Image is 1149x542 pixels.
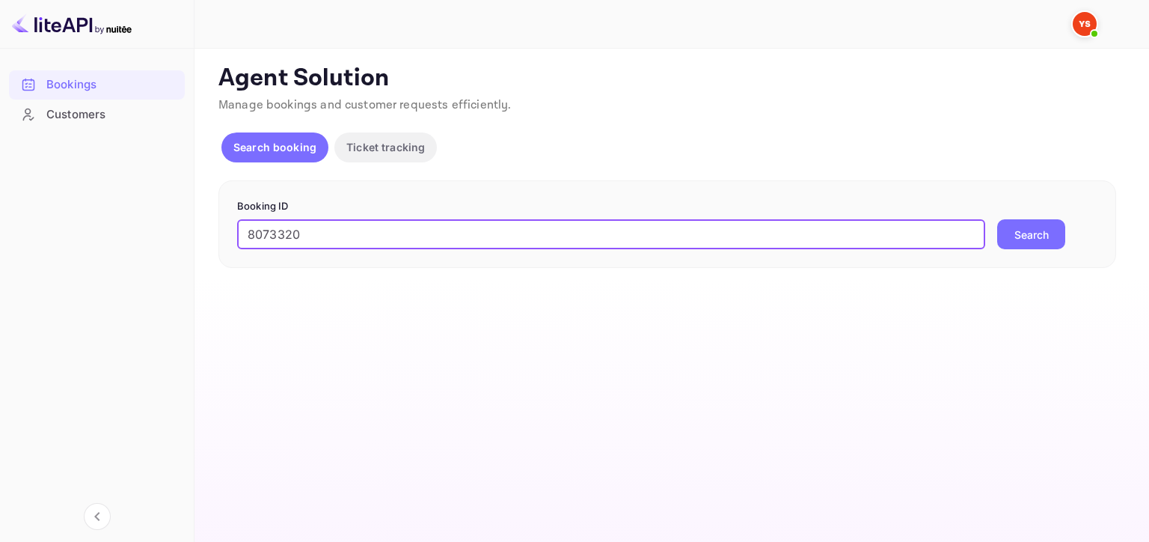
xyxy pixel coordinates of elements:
[46,106,177,124] div: Customers
[9,70,185,100] div: Bookings
[218,97,512,113] span: Manage bookings and customer requests efficiently.
[12,12,132,36] img: LiteAPI logo
[84,503,111,530] button: Collapse navigation
[233,139,316,155] p: Search booking
[46,76,177,94] div: Bookings
[9,70,185,98] a: Bookings
[997,219,1065,249] button: Search
[237,219,985,249] input: Enter Booking ID (e.g., 63782194)
[237,199,1097,214] p: Booking ID
[218,64,1122,94] p: Agent Solution
[1073,12,1097,36] img: Yandex Support
[9,100,185,128] a: Customers
[9,100,185,130] div: Customers
[346,139,425,155] p: Ticket tracking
